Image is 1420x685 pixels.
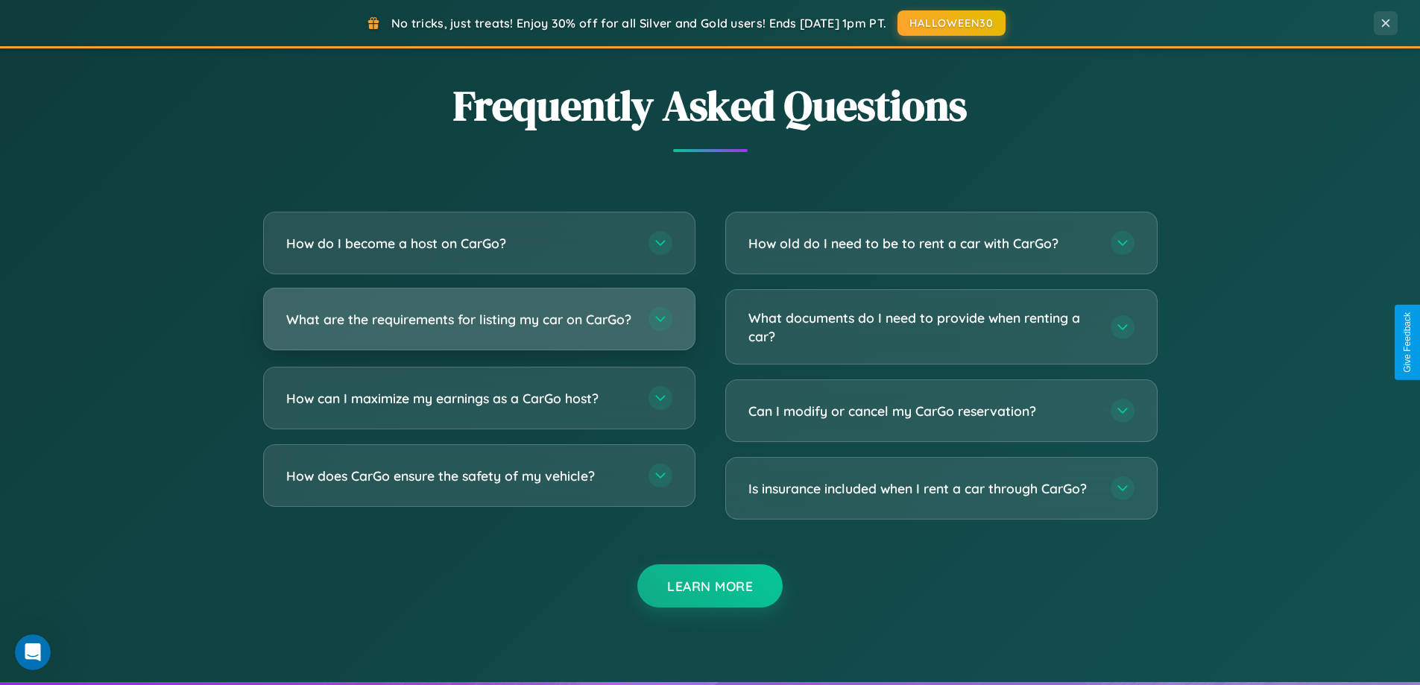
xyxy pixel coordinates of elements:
h3: How can I maximize my earnings as a CarGo host? [286,389,634,408]
button: HALLOWEEN30 [897,10,1006,36]
h3: Can I modify or cancel my CarGo reservation? [748,402,1096,420]
h3: How old do I need to be to rent a car with CarGo? [748,234,1096,253]
h2: Frequently Asked Questions [263,77,1158,134]
iframe: Intercom live chat [15,634,51,670]
h3: How does CarGo ensure the safety of my vehicle? [286,467,634,485]
span: No tricks, just treats! Enjoy 30% off for all Silver and Gold users! Ends [DATE] 1pm PT. [391,16,886,31]
h3: Is insurance included when I rent a car through CarGo? [748,479,1096,498]
h3: How do I become a host on CarGo? [286,234,634,253]
div: Give Feedback [1402,312,1413,373]
button: Learn More [637,564,783,607]
h3: What are the requirements for listing my car on CarGo? [286,310,634,329]
h3: What documents do I need to provide when renting a car? [748,309,1096,345]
